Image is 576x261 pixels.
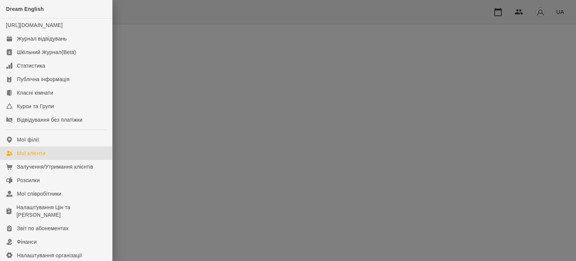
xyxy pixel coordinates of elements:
div: Налаштування організації [17,252,82,259]
div: Залучення/Утримання клієнтів [17,163,93,170]
div: Мої співробітники [17,190,61,198]
div: Відвідування без платіжки [17,116,82,124]
div: Журнал відвідувань [17,35,67,42]
div: Курси та Групи [17,103,54,110]
div: Розсилки [17,177,40,184]
span: Dream English [6,6,44,12]
div: Звіт по абонементах [17,225,69,232]
a: [URL][DOMAIN_NAME] [6,22,63,28]
div: Статистика [17,62,45,69]
div: Публічна інформація [17,75,69,83]
div: Мої клієнти [17,149,45,157]
div: Налаштування Цін та [PERSON_NAME] [16,204,106,219]
div: Фінанси [17,238,37,246]
div: Класні кімнати [17,89,53,97]
div: Мої філії [17,136,39,143]
div: Шкільний Журнал(Beta) [17,48,76,56]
